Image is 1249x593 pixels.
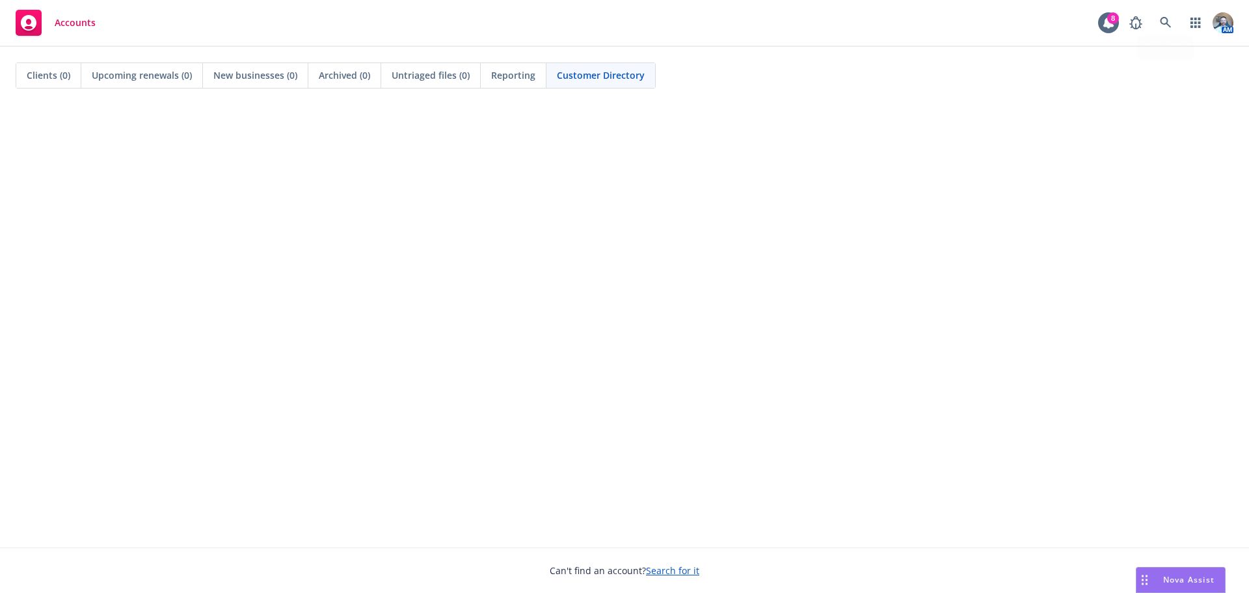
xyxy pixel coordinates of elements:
span: Reporting [491,68,535,82]
span: New businesses (0) [213,68,297,82]
iframe: Hex Dashboard 1 [13,117,1236,534]
span: Accounts [55,18,96,28]
a: Search for it [646,564,699,577]
a: Search [1153,10,1179,36]
span: Upcoming renewals (0) [92,68,192,82]
span: Nova Assist [1163,574,1215,585]
span: Clients (0) [27,68,70,82]
span: Can't find an account? [550,564,699,577]
img: photo [1213,12,1233,33]
button: Nova Assist [1136,567,1226,593]
a: Report a Bug [1123,10,1149,36]
div: Drag to move [1136,568,1153,592]
div: 8 [1107,12,1119,24]
span: Customer Directory [557,68,645,82]
a: Accounts [10,5,101,41]
a: Switch app [1183,10,1209,36]
span: Untriaged files (0) [392,68,470,82]
span: Archived (0) [319,68,370,82]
